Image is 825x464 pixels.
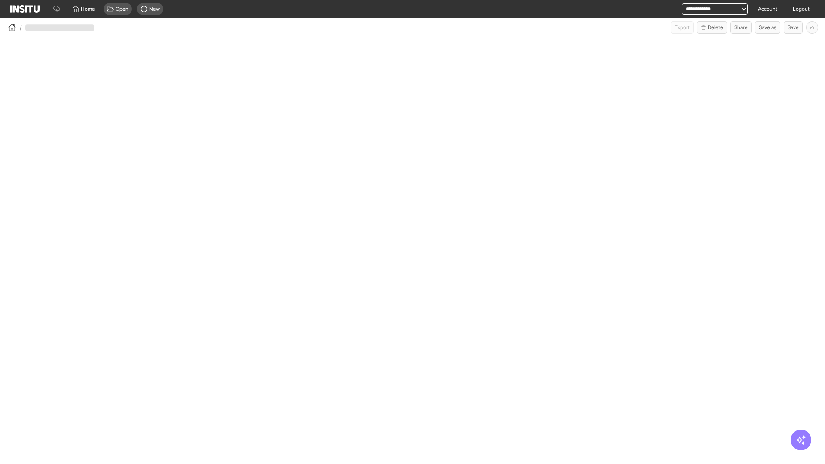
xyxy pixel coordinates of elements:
[784,21,803,34] button: Save
[755,21,780,34] button: Save as
[149,6,160,12] span: New
[671,21,694,34] button: Export
[697,21,727,34] button: Delete
[20,23,22,32] span: /
[730,21,752,34] button: Share
[10,5,40,13] img: Logo
[116,6,128,12] span: Open
[671,21,694,34] span: Can currently only export from Insights reports.
[7,22,22,33] button: /
[81,6,95,12] span: Home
